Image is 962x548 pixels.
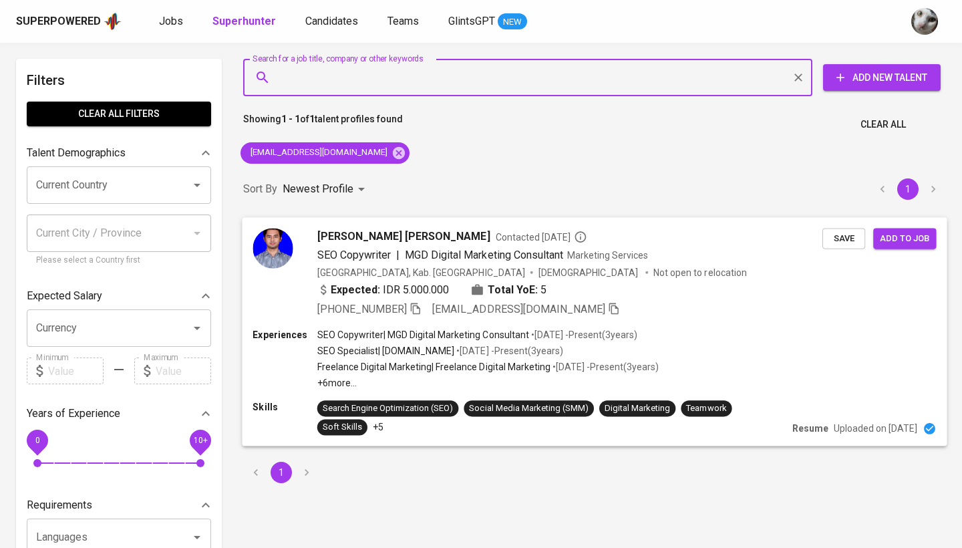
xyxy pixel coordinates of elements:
[488,281,538,297] b: Total YoE:
[253,400,317,414] p: Skills
[243,218,946,446] a: [PERSON_NAME] [PERSON_NAME]Contacted [DATE]SEO Copywriter|MGD Digital Marketing ConsultantMarketi...
[188,319,206,337] button: Open
[396,247,399,263] span: |
[240,142,410,164] div: [EMAIL_ADDRESS][DOMAIN_NAME]
[253,228,293,268] img: a8fb480d58d2aca830e547a5219b742b.jpeg
[283,181,353,197] p: Newest Profile
[305,13,361,30] a: Candidates
[243,462,319,483] nav: pagination navigation
[104,11,122,31] img: app logo
[567,249,648,260] span: Marketing Services
[317,327,529,341] p: SEO Copywriter | MGD Digital Marketing Consultant
[212,13,279,30] a: Superhunter
[834,422,917,435] p: Uploaded on [DATE]
[496,230,587,243] span: Contacted [DATE]
[317,360,550,374] p: Freelance Digital Marketing | Freelance Digital Marketing
[212,15,276,27] b: Superhunter
[27,70,211,91] h6: Filters
[317,248,391,261] span: SEO Copywriter
[188,528,206,547] button: Open
[454,344,563,358] p: • [DATE] - Present ( 3 years )
[405,248,563,261] span: MGD Digital Marketing Consultant
[823,64,941,91] button: Add New Talent
[283,177,369,202] div: Newest Profile
[243,112,403,137] p: Showing of talent profiles found
[243,181,277,197] p: Sort By
[156,358,211,384] input: Value
[27,283,211,309] div: Expected Salary
[498,15,527,29] span: NEW
[870,178,946,200] nav: pagination navigation
[789,68,808,87] button: Clear
[550,360,659,374] p: • [DATE] - Present ( 3 years )
[240,146,395,159] span: [EMAIL_ADDRESS][DOMAIN_NAME]
[897,178,919,200] button: page 1
[309,114,315,124] b: 1
[323,421,362,434] div: Soft Skills
[317,344,455,358] p: SEO Specialist | [DOMAIN_NAME]
[574,230,587,243] svg: By Jakarta recruiter
[48,358,104,384] input: Value
[331,281,380,297] b: Expected:
[317,376,659,390] p: +6 more ...
[35,436,39,445] span: 0
[27,497,92,513] p: Requirements
[36,254,202,267] p: Please select a Country first
[538,265,640,279] span: [DEMOGRAPHIC_DATA]
[911,8,938,35] img: tharisa.rizky@glints.com
[188,176,206,194] button: Open
[27,400,211,427] div: Years of Experience
[860,116,906,133] span: Clear All
[686,402,726,415] div: Teamwork
[880,231,929,246] span: Add to job
[159,15,183,27] span: Jobs
[653,265,746,279] p: Not open to relocation
[317,265,525,279] div: [GEOGRAPHIC_DATA], Kab. [GEOGRAPHIC_DATA]
[829,231,858,246] span: Save
[323,402,454,415] div: Search Engine Optimization (SEO)
[27,288,102,304] p: Expected Salary
[432,302,605,315] span: [EMAIL_ADDRESS][DOMAIN_NAME]
[317,228,490,244] span: [PERSON_NAME] [PERSON_NAME]
[37,106,200,122] span: Clear All filters
[27,492,211,519] div: Requirements
[387,13,422,30] a: Teams
[834,70,930,86] span: Add New Talent
[387,15,419,27] span: Teams
[855,112,911,137] button: Clear All
[27,140,211,166] div: Talent Demographics
[605,402,670,415] div: Digital Marketing
[822,228,865,249] button: Save
[27,145,126,161] p: Talent Demographics
[16,11,122,31] a: Superpoweredapp logo
[271,462,292,483] button: page 1
[27,406,120,422] p: Years of Experience
[193,436,207,445] span: 10+
[305,15,358,27] span: Candidates
[159,13,186,30] a: Jobs
[448,15,495,27] span: GlintsGPT
[529,327,637,341] p: • [DATE] - Present ( 3 years )
[373,420,383,434] p: +5
[317,302,407,315] span: [PHONE_NUMBER]
[281,114,300,124] b: 1 - 1
[873,228,936,249] button: Add to job
[792,422,828,435] p: Resume
[253,327,317,341] p: Experiences
[317,281,450,297] div: IDR 5.000.000
[448,13,527,30] a: GlintsGPT NEW
[540,281,546,297] span: 5
[16,14,101,29] div: Superpowered
[469,402,589,415] div: Social Media Marketing (SMM)
[27,102,211,126] button: Clear All filters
